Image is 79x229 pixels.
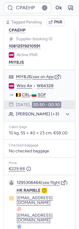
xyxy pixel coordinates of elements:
div: Cabin bags [9,125,70,129]
a: Wizz Air [17,83,32,89]
div: Checked baggage [9,143,70,148]
button: Tagged Pending [4,18,44,26]
div: [DATE], [16,102,61,108]
button: [PERSON_NAME] (+3) [16,111,70,117]
span: Tagged Pending [11,20,42,25]
span: PNR [54,20,62,25]
div: ( ) [16,74,70,80]
p: 10 kg, 55 × 40 × 23 cm, €58.00 [9,130,70,136]
button: see flight [43,180,60,185]
button: PNR [46,18,65,26]
span: Supplier booking ID [16,37,53,41]
button: W64328 [37,83,54,89]
button: MIY8JS [9,60,24,65]
figure: W6 airline logo [9,52,14,58]
div: Price [9,161,70,165]
time: 20:50 - 00:30 [32,102,61,108]
figure: W6 airline logo [9,83,14,89]
div: No checked baggage [9,149,70,154]
span: HK RAMBLE [17,188,40,193]
input: PNR Reference [4,2,51,13]
button: [EMAIL_ADDRESS][DOMAIN_NAME] [17,213,70,223]
button: MIY8JS [16,74,31,80]
div: - [16,92,70,98]
div: • [17,83,70,89]
span: €229.88 [9,166,31,171]
button: [EMAIL_ADDRESS][DOMAIN_NAME] [17,196,70,205]
button: CPAEHP [9,28,25,33]
span: Airline PNR [17,53,38,57]
button: Ok [54,3,63,13]
span: SOF [38,92,46,98]
button: 10812519210591 [9,44,40,49]
button: 1295306464 [17,180,41,185]
span: CRL [22,92,30,98]
button: see on App [33,75,54,79]
div: ( ) [17,180,70,185]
